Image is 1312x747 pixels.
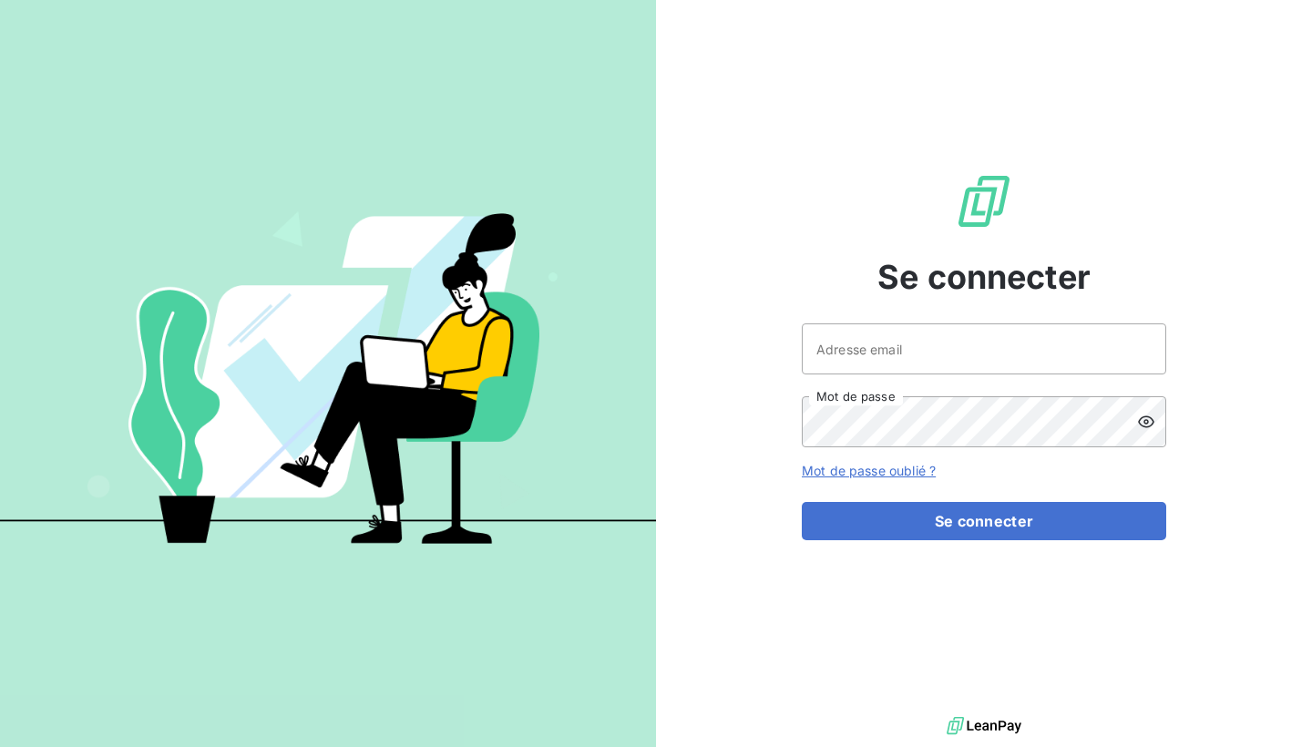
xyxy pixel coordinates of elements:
[802,323,1166,374] input: placeholder
[947,712,1021,740] img: logo
[955,172,1013,230] img: Logo LeanPay
[802,463,936,478] a: Mot de passe oublié ?
[802,502,1166,540] button: Se connecter
[877,252,1091,302] span: Se connecter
